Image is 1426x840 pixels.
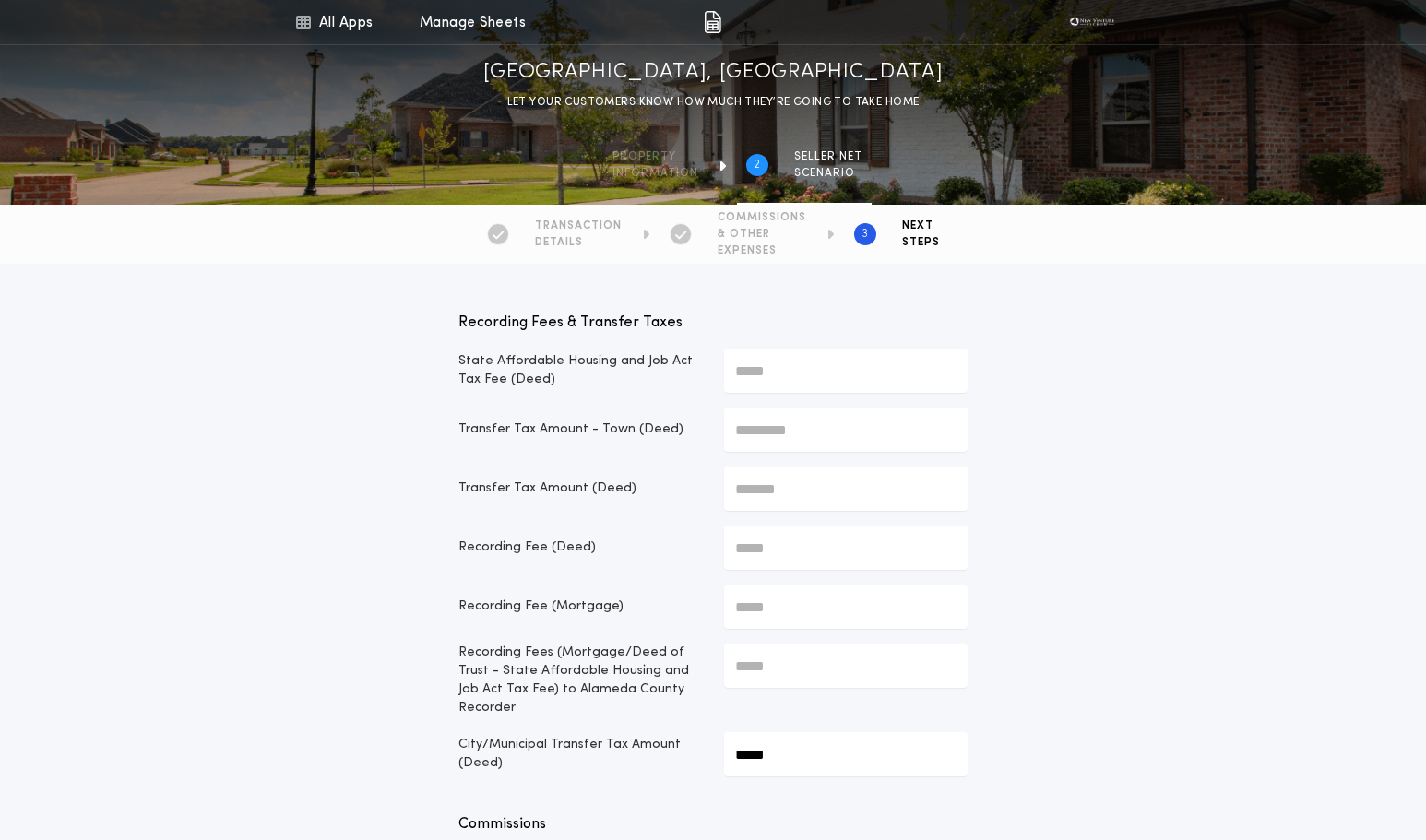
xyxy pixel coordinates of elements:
[458,736,702,773] p: City/Municipal Transfer Tax Amount (Deed)
[458,479,702,498] p: Transfer Tax Amount (Deed)
[458,813,968,835] p: Commissions
[458,420,702,439] p: Transfer Tax Amount - Town (Deed)
[862,227,868,242] h2: 3
[458,597,702,616] p: Recording Fee (Mortgage)
[535,235,622,250] span: DETAILS
[1064,13,1120,31] img: vs-icon
[535,219,622,233] span: TRANSACTION
[718,210,806,225] span: COMMISSIONS
[458,312,968,334] p: Recording Fees & Transfer Taxes
[458,644,702,717] p: Recording Fees (Mortgage/Deed of Trust - State Affordable Housing and Job Act Tax Fee) to Alameda...
[704,11,721,33] img: img
[612,149,698,164] span: Property
[458,352,702,389] p: State Affordable Housing and Job Act Tax Fee (Deed)
[902,235,940,250] span: STEPS
[612,166,698,181] span: information
[458,538,702,557] p: Recording Fee (Deed)
[902,219,940,233] span: NEXT
[794,149,862,164] span: SELLER NET
[507,93,920,112] p: LET YOUR CUSTOMERS KNOW HOW MUCH THEY’RE GOING TO TAKE HOME
[794,166,862,181] span: SCENARIO
[718,227,806,242] span: & OTHER
[754,158,760,172] h2: 2
[483,58,944,88] h1: [GEOGRAPHIC_DATA], [GEOGRAPHIC_DATA]
[718,243,806,258] span: EXPENSES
